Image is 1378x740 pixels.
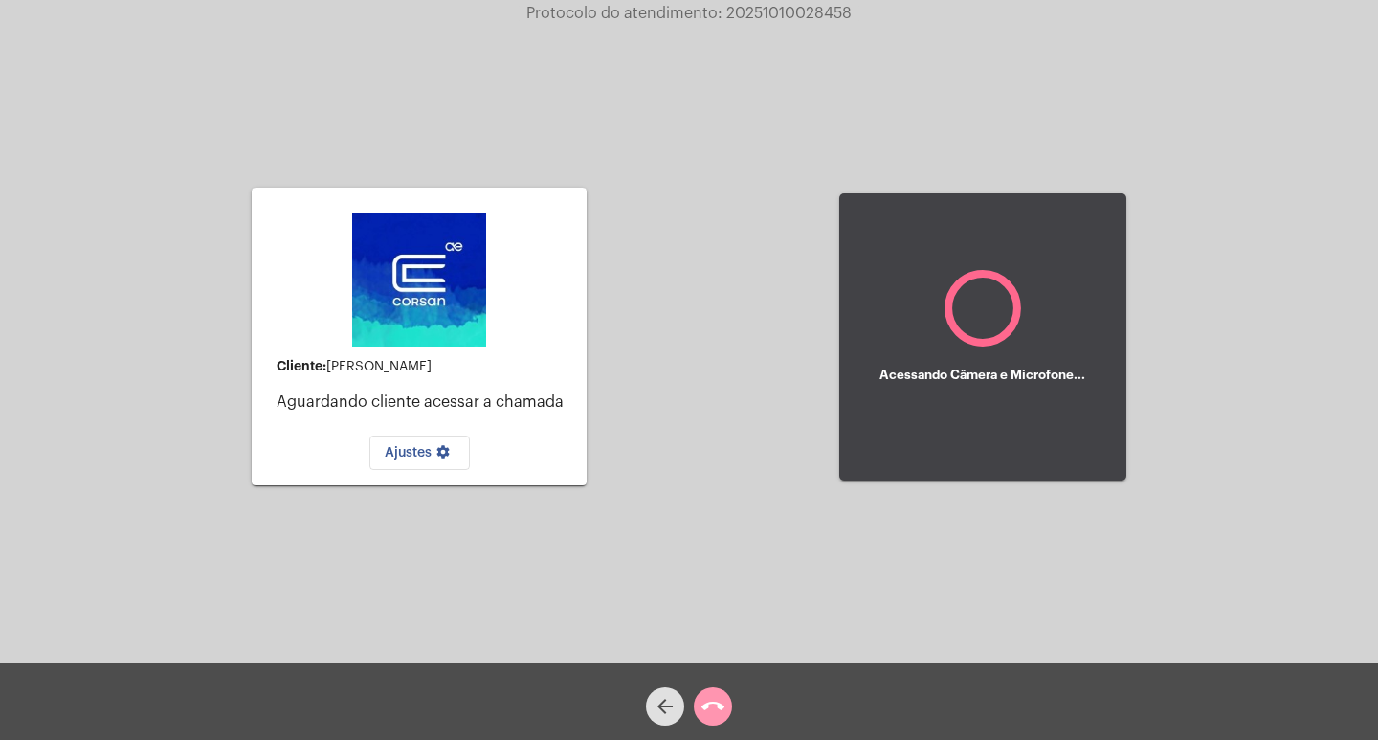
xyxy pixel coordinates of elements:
[277,393,571,411] p: Aguardando cliente acessar a chamada
[277,359,326,372] strong: Cliente:
[432,444,455,467] mat-icon: settings
[654,695,677,718] mat-icon: arrow_back
[385,446,455,460] span: Ajustes
[369,436,470,470] button: Ajustes
[352,213,486,347] img: d4669ae0-8c07-2337-4f67-34b0df7f5ae4.jpeg
[701,695,724,718] mat-icon: call_end
[277,359,571,374] div: [PERSON_NAME]
[879,369,1085,382] h5: Acessando Câmera e Microfone...
[526,6,852,21] span: Protocolo do atendimento: 20251010028458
